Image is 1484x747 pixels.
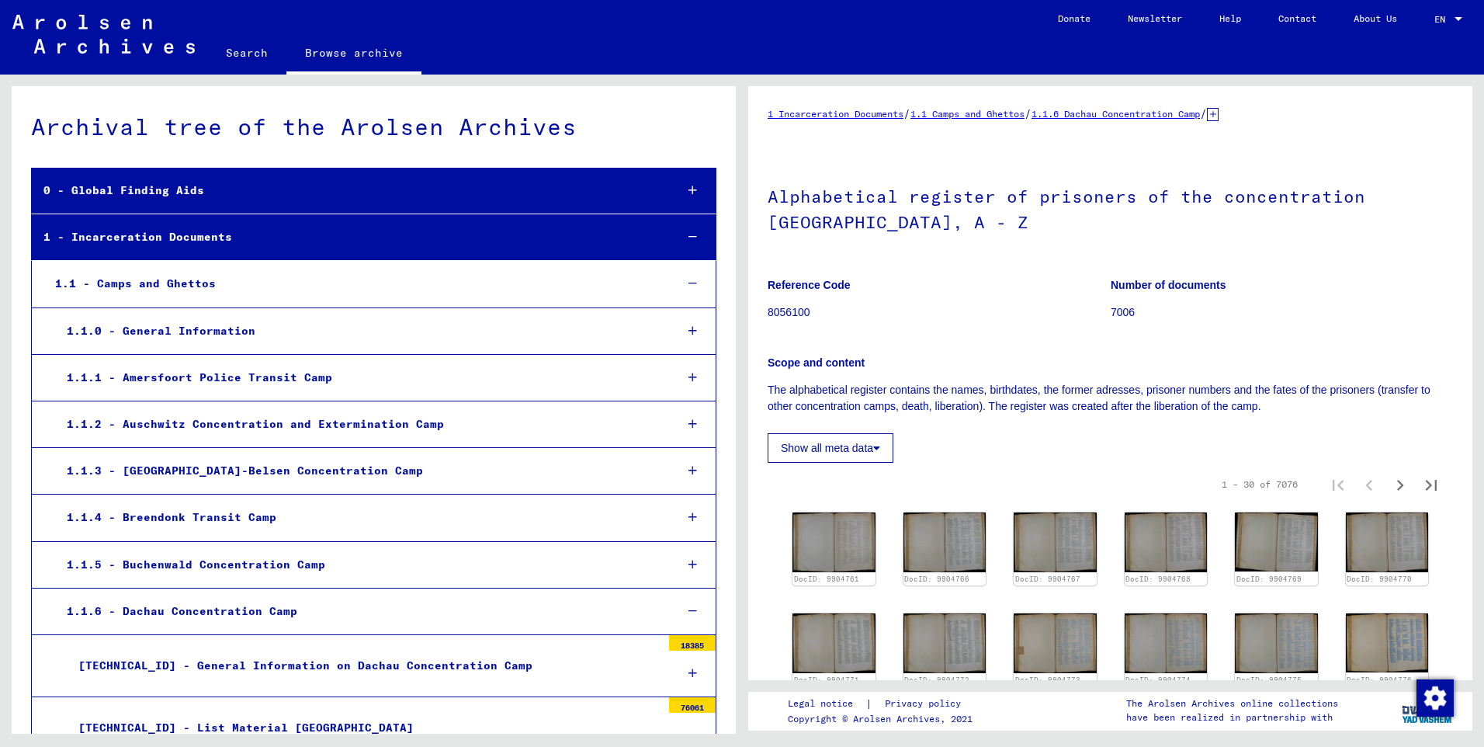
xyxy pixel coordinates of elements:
[1126,697,1338,711] p: The Arolsen Archives online collections
[12,15,195,54] img: Arolsen_neg.svg
[1111,279,1226,291] b: Number of documents
[792,512,875,572] img: 001.jpg
[904,676,969,684] a: DocID: 9904772
[768,161,1453,255] h1: Alphabetical register of prisoners of the concentration [GEOGRAPHIC_DATA], A - Z
[1416,679,1454,717] img: Change consent
[768,433,893,463] button: Show all meta data
[67,713,661,743] div: [TECHNICAL_ID] - List Material [GEOGRAPHIC_DATA]
[55,409,663,440] div: 1.1.2 - Auschwitz Concentration and Extermination Camp
[1025,106,1032,120] span: /
[55,316,663,346] div: 1.1.0 - General Information
[1235,512,1318,572] img: 001.jpg
[768,356,865,369] b: Scope and content
[903,613,986,673] img: 001.jpg
[1236,575,1302,583] a: DocID: 9904769
[1347,575,1412,583] a: DocID: 9904770
[1323,469,1354,500] button: First page
[1015,676,1080,684] a: DocID: 9904773
[788,696,865,712] a: Legal notice
[768,304,1110,321] p: 8056100
[1014,512,1097,572] img: 001.jpg
[1385,469,1416,500] button: Next page
[32,222,663,252] div: 1 - Incarceration Documents
[788,712,980,726] p: Copyright © Arolsen Archives, 2021
[903,106,910,120] span: /
[794,575,859,583] a: DocID: 9904761
[1125,676,1191,684] a: DocID: 9904774
[1399,691,1457,730] img: yv_logo.png
[1235,613,1318,673] img: 001.jpg
[768,279,851,291] b: Reference Code
[31,109,716,144] div: Archival tree of the Arolsen Archives
[788,696,980,712] div: |
[286,34,421,75] a: Browse archive
[43,269,663,299] div: 1.1 - Camps and Ghettos
[1015,575,1080,583] a: DocID: 9904767
[1125,613,1208,673] img: 001.jpg
[1125,575,1191,583] a: DocID: 9904768
[903,512,986,572] img: 001.jpg
[872,696,980,712] a: Privacy policy
[768,108,903,120] a: 1 Incarceration Documents
[794,676,859,684] a: DocID: 9904771
[1416,469,1447,500] button: Last page
[910,108,1025,120] a: 1.1 Camps and Ghettos
[55,456,663,486] div: 1.1.3 - [GEOGRAPHIC_DATA]-Belsen Concentration Camp
[1014,613,1097,673] img: 001.jpg
[55,363,663,393] div: 1.1.1 - Amersfoort Police Transit Camp
[32,175,663,206] div: 0 - Global Finding Aids
[1236,676,1302,684] a: DocID: 9904775
[669,697,716,713] div: 76061
[1346,613,1429,673] img: 001.jpg
[1125,512,1208,572] img: 001.jpg
[1346,512,1429,572] img: 001.jpg
[792,613,875,673] img: 001.jpg
[55,596,663,627] div: 1.1.6 - Dachau Concentration Camp
[904,575,969,583] a: DocID: 9904766
[1354,469,1385,500] button: Previous page
[1111,304,1453,321] p: 7006
[1222,478,1298,492] div: 1 – 30 of 7076
[55,502,663,533] div: 1.1.4 - Breendonk Transit Camp
[669,635,716,651] div: 18385
[1126,711,1338,724] p: have been realized in partnership with
[207,34,286,71] a: Search
[1200,106,1207,120] span: /
[67,651,661,681] div: [TECHNICAL_ID] - General Information on Dachau Concentration Camp
[768,382,1453,415] p: The alphabetical register contains the names, birthdates, the former adresses, prisoner numbers a...
[1434,14,1451,25] span: EN
[55,550,663,580] div: 1.1.5 - Buchenwald Concentration Camp
[1347,676,1412,684] a: DocID: 9904776
[1032,108,1200,120] a: 1.1.6 Dachau Concentration Camp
